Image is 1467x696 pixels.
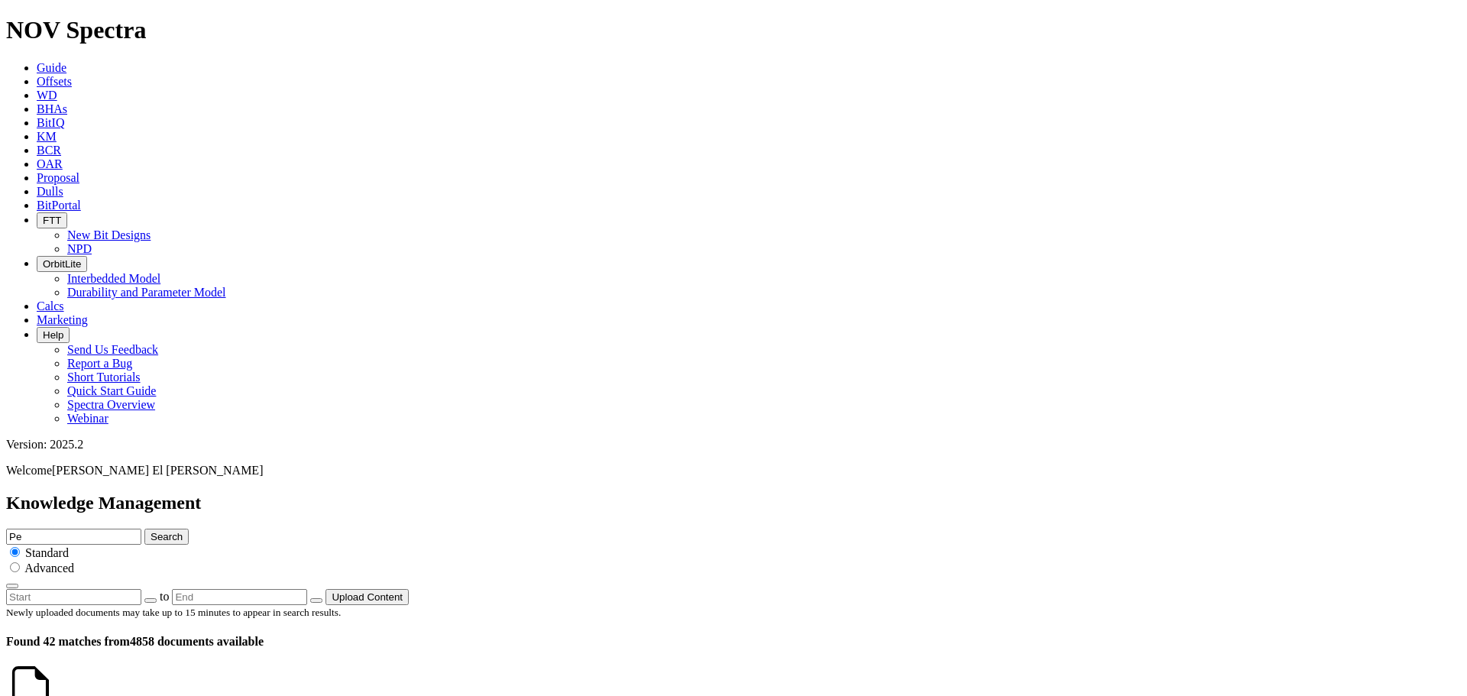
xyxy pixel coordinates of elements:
[37,144,61,157] a: BCR
[6,438,1461,452] div: Version: 2025.2
[160,590,169,603] span: to
[37,102,67,115] a: BHAs
[43,258,81,270] span: OrbitLite
[37,327,70,343] button: Help
[43,329,63,341] span: Help
[37,116,64,129] a: BitIQ
[6,589,141,605] input: Start
[67,228,151,241] a: New Bit Designs
[67,343,158,356] a: Send Us Feedback
[25,546,69,559] span: Standard
[67,242,92,255] a: NPD
[6,16,1461,44] h1: NOV Spectra
[37,199,81,212] a: BitPortal
[37,299,64,312] a: Calcs
[37,157,63,170] a: OAR
[37,171,79,184] a: Proposal
[67,398,155,411] a: Spectra Overview
[6,493,1461,513] h2: Knowledge Management
[6,635,130,648] span: Found 42 matches from
[67,412,108,425] a: Webinar
[67,286,226,299] a: Durability and Parameter Model
[325,589,409,605] button: Upload Content
[6,529,141,545] input: e.g. Smoothsteer Record
[37,75,72,88] a: Offsets
[43,215,61,226] span: FTT
[6,607,341,618] small: Newly uploaded documents may take up to 15 minutes to appear in search results.
[24,562,74,575] span: Advanced
[67,357,132,370] a: Report a Bug
[6,635,1461,649] h4: 4858 documents available
[6,464,1461,477] p: Welcome
[67,272,160,285] a: Interbedded Model
[172,589,307,605] input: End
[52,464,263,477] span: [PERSON_NAME] El [PERSON_NAME]
[37,212,67,228] button: FTT
[37,89,57,102] a: WD
[144,529,189,545] button: Search
[37,313,88,326] a: Marketing
[67,371,141,384] a: Short Tutorials
[67,384,156,397] a: Quick Start Guide
[37,61,66,74] a: Guide
[37,130,57,143] a: KM
[37,185,63,198] a: Dulls
[37,256,87,272] button: OrbitLite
